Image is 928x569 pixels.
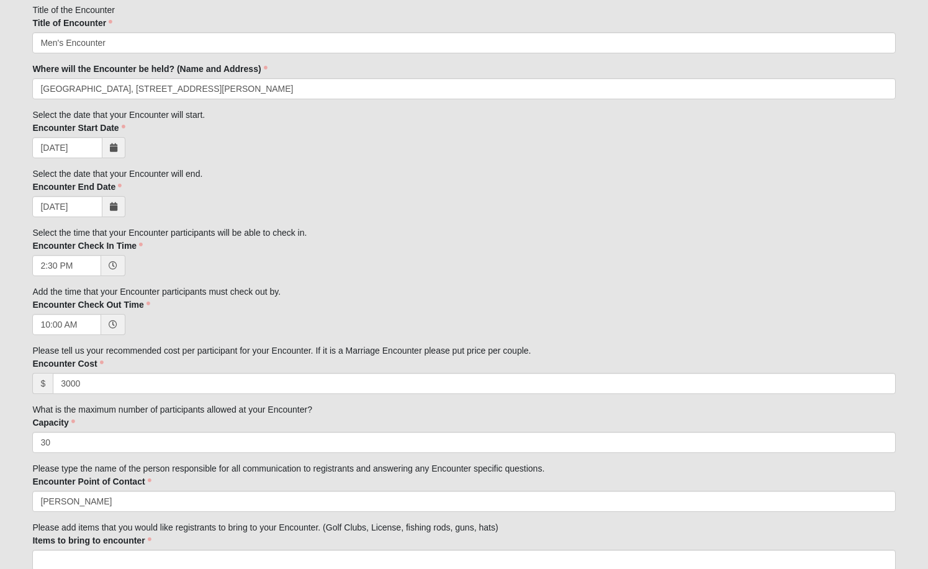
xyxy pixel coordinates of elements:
[32,373,53,394] span: $
[32,17,112,29] label: Title of Encounter
[32,298,150,311] label: Encounter Check Out Time
[32,534,151,547] label: Items to bring to encounter
[32,181,122,193] label: Encounter End Date
[32,357,103,370] label: Encounter Cost
[53,373,895,394] input: 0.00
[32,122,125,134] label: Encounter Start Date
[32,416,74,429] label: Capacity
[32,63,267,75] label: Where will the Encounter be held? (Name and Address)
[32,240,143,252] label: Encounter Check In Time
[32,475,151,488] label: Encounter Point of Contact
